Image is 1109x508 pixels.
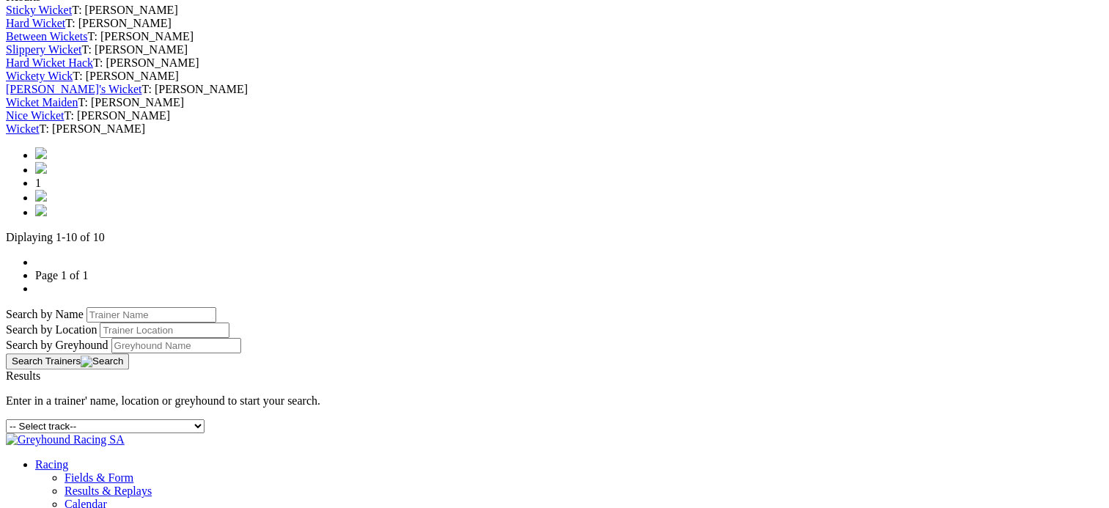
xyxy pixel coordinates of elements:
a: Hard Wicket [6,17,65,29]
div: T: [PERSON_NAME] [6,122,1103,136]
a: Racing [35,458,68,471]
div: T: [PERSON_NAME] [6,96,1103,109]
a: Page 1 of 1 [35,269,88,281]
a: Wickety Wick [6,70,73,82]
div: T: [PERSON_NAME] [6,30,1103,43]
a: Fields & Form [65,471,133,484]
button: Search Trainers [6,353,129,369]
div: Results [6,369,1103,383]
a: Wicket Maiden [6,96,78,108]
a: Hard Wicket Hack [6,56,93,69]
div: T: [PERSON_NAME] [6,83,1103,96]
input: Search by Trainer Location [100,323,229,338]
a: Sticky Wicket [6,4,72,16]
div: T: [PERSON_NAME] [6,17,1103,30]
a: Slippery Wicket [6,43,81,56]
label: Search by Name [6,308,84,320]
img: chevron-left-pager-blue.svg [35,162,47,174]
img: chevron-right-pager-blue.svg [35,190,47,202]
div: T: [PERSON_NAME] [6,43,1103,56]
img: chevrons-right-pager-blue.svg [35,205,47,216]
a: Nice Wicket [6,109,64,122]
a: [PERSON_NAME]'s Wicket [6,83,142,95]
img: chevrons-left-pager-blue.svg [35,147,47,159]
p: Enter in a trainer' name, location or greyhound to start your search. [6,394,1103,408]
input: Search by Trainer Name [86,307,216,323]
div: T: [PERSON_NAME] [6,109,1103,122]
a: Between Wickets [6,30,87,43]
label: Search by Greyhound [6,339,108,351]
div: T: [PERSON_NAME] [6,4,1103,17]
p: Diplaying 1-10 of 10 [6,231,1103,244]
img: Greyhound Racing SA [6,433,125,446]
span: 1 [35,177,41,189]
div: T: [PERSON_NAME] [6,70,1103,83]
img: Search [81,356,123,367]
a: Results & Replays [65,485,152,497]
input: Search by Greyhound Name [111,338,241,353]
div: T: [PERSON_NAME] [6,56,1103,70]
label: Search by Location [6,323,97,336]
a: Wicket [6,122,40,135]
